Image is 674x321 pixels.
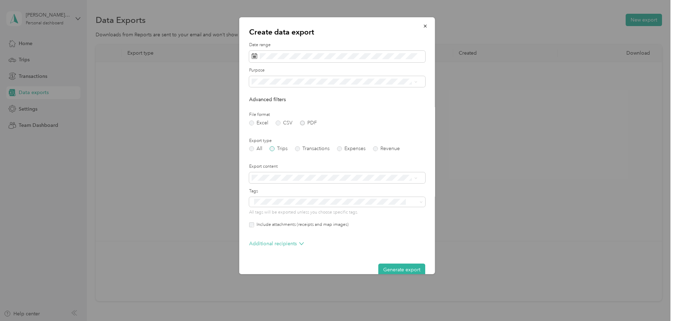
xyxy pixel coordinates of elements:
label: Include attachments (receipts and map images) [254,222,349,228]
iframe: Everlance-gr Chat Button Frame [634,282,674,321]
label: Export type [249,138,425,144]
label: File format [249,112,425,118]
label: Excel [249,121,268,125]
p: Create data export [249,27,425,37]
label: Export content [249,163,425,170]
label: Transactions [295,146,330,151]
label: Trips [270,146,288,151]
p: All tags will be exported unless you choose specific tags. [249,209,425,216]
label: CSV [276,121,293,125]
label: Expenses [337,146,366,151]
label: PDF [300,121,317,125]
p: Advanced filters [249,96,425,103]
label: Purpose [249,67,425,74]
label: Revenue [373,146,400,151]
label: Date range [249,42,425,48]
p: Additional recipients [249,240,304,247]
label: Tags [249,188,425,195]
label: All [249,146,262,151]
button: Generate export [378,264,425,276]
